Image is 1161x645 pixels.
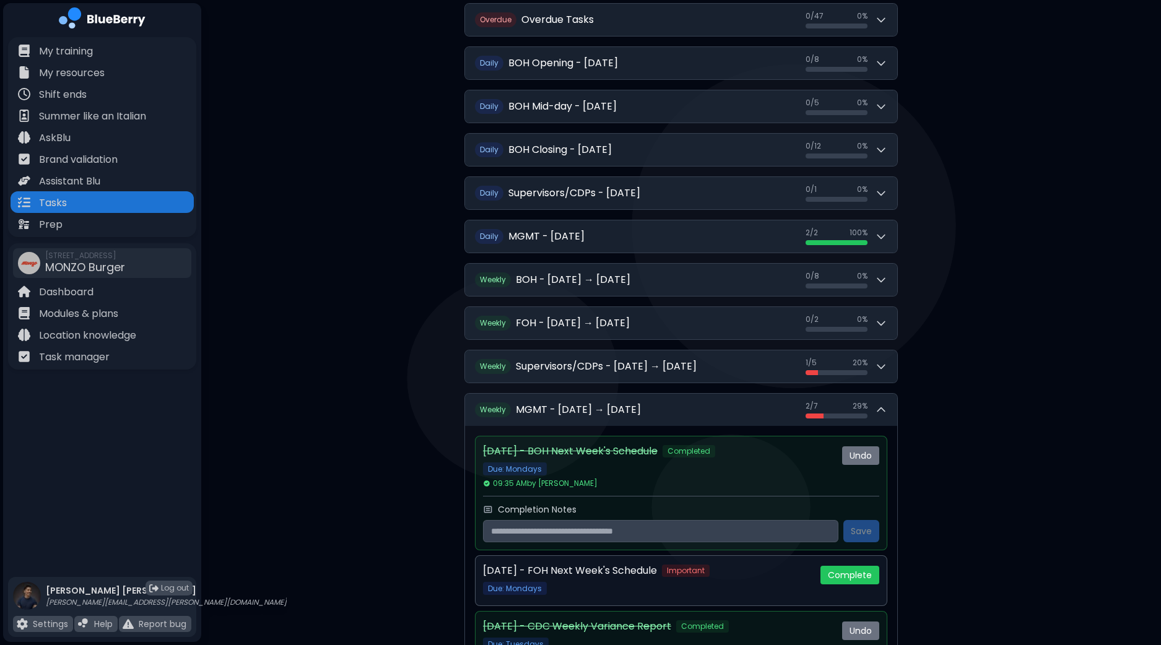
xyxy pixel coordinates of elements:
img: file icon [18,329,30,341]
img: file icon [18,350,30,363]
button: DailyBOH Opening - [DATE]0/80% [465,47,897,79]
span: 09:35 AM by [PERSON_NAME] [483,478,598,488]
span: O [475,12,516,27]
span: 0 / 1 [806,184,817,194]
span: aily [485,58,498,68]
span: Due: Mondays [483,582,547,595]
img: company logo [59,7,146,33]
p: AskBlu [39,131,71,145]
span: eekly [487,274,506,285]
p: Summer like an Italian [39,109,146,124]
span: 0 / 8 [806,54,819,64]
button: WeeklyFOH - [DATE] → [DATE]0/20% [465,307,897,339]
span: Important [662,565,710,577]
img: file icon [123,618,134,630]
p: [PERSON_NAME][EMAIL_ADDRESS][PERSON_NAME][DOMAIN_NAME] [46,597,287,607]
h2: Supervisors/CDPs - [DATE] [508,186,640,201]
span: D [475,56,503,71]
span: 0 % [857,141,867,151]
span: Completed [676,620,729,633]
span: eekly [487,404,506,415]
p: Assistant Blu [39,174,100,189]
span: 1 / 5 [806,358,817,368]
span: W [475,316,511,331]
span: 0 % [857,271,867,281]
p: Task manager [39,350,110,365]
button: DailySupervisors/CDPs - [DATE]0/10% [465,177,897,209]
img: file icon [18,88,30,100]
p: Shift ends [39,87,87,102]
button: WeeklySupervisors/CDPs - [DATE] → [DATE]1/520% [465,350,897,383]
span: 0 % [857,184,867,194]
span: 2 / 7 [806,401,818,411]
button: Save [843,520,879,542]
span: W [475,359,511,374]
img: file icon [18,218,30,230]
span: Completed [663,445,715,457]
button: OverdueOverdue Tasks0/470% [465,4,897,36]
img: file icon [18,110,30,122]
button: DailyBOH Closing - [DATE]0/120% [465,134,897,166]
p: [PERSON_NAME] [PERSON_NAME] [46,585,287,596]
button: Complete [820,566,879,584]
h2: BOH Mid-day - [DATE] [508,99,617,114]
img: profile photo [13,582,41,622]
button: Undo [842,621,879,640]
img: file icon [18,175,30,187]
p: Modules & plans [39,306,118,321]
span: verdue [485,14,511,25]
h2: BOH - [DATE] → [DATE] [516,272,630,287]
img: file icon [18,45,30,57]
span: Log out [161,583,189,593]
p: Report bug [139,618,186,630]
p: Dashboard [39,285,93,300]
h2: MGMT - [DATE] → [DATE] [516,402,641,417]
p: Settings [33,618,68,630]
span: aily [485,101,498,111]
p: Help [94,618,113,630]
p: Brand validation [39,152,118,167]
img: company thumbnail [18,252,40,274]
span: 0 / 2 [806,314,819,324]
label: Completion Notes [498,504,576,515]
p: My resources [39,66,105,80]
span: 0 % [857,314,867,324]
p: [DATE] - CDC Weekly Variance Report [483,619,671,634]
h2: FOH - [DATE] → [DATE] [516,316,630,331]
span: 0 / 5 [806,98,819,108]
span: 0 % [857,98,867,108]
img: file icon [17,618,28,630]
p: Tasks [39,196,67,210]
button: DailyMGMT - [DATE]2/2100% [465,220,897,253]
span: aily [485,144,498,155]
img: file icon [18,196,30,209]
h2: BOH Opening - [DATE] [508,56,618,71]
span: 0 / 8 [806,271,819,281]
span: D [475,142,503,157]
span: 20 % [853,358,867,368]
span: eekly [487,361,506,371]
span: aily [485,231,498,241]
button: Undo [842,446,879,465]
img: file icon [78,618,89,630]
p: [DATE] - FOH Next Week's Schedule [483,563,657,578]
img: file icon [18,285,30,298]
span: 0 % [857,11,867,21]
span: 2 / 2 [806,228,818,238]
p: [DATE] - BOH Next Week's Schedule [483,444,658,459]
button: WeeklyBOH - [DATE] → [DATE]0/80% [465,264,897,296]
img: file icon [18,66,30,79]
h2: Overdue Tasks [521,12,594,27]
span: [STREET_ADDRESS] [45,251,125,261]
span: aily [485,188,498,198]
p: Location knowledge [39,328,136,343]
p: My training [39,44,93,59]
button: WeeklyMGMT - [DATE] → [DATE]2/729% [465,394,897,426]
button: DailyBOH Mid-day - [DATE]0/50% [465,90,897,123]
span: eekly [487,318,506,328]
span: D [475,229,503,244]
span: D [475,186,503,201]
img: file icon [18,131,30,144]
p: Prep [39,217,63,232]
span: 0 % [857,54,867,64]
